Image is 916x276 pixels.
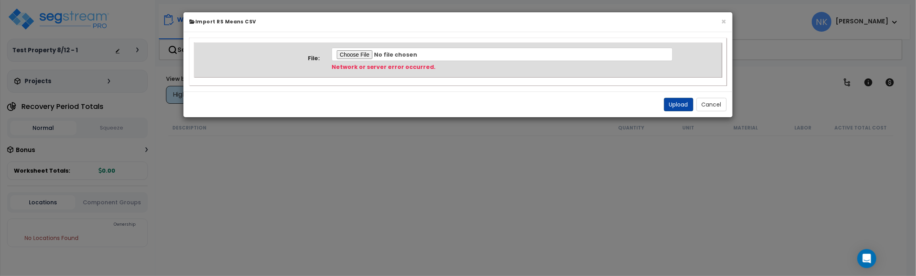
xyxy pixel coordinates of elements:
[189,18,256,25] b: Import RS Means CSV
[697,98,727,111] button: Cancel
[332,63,673,71] div: Network or server error occurred.
[193,51,325,62] label: File:
[664,98,693,111] button: Upload
[857,249,876,268] div: Open Intercom Messenger
[721,17,727,26] button: ×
